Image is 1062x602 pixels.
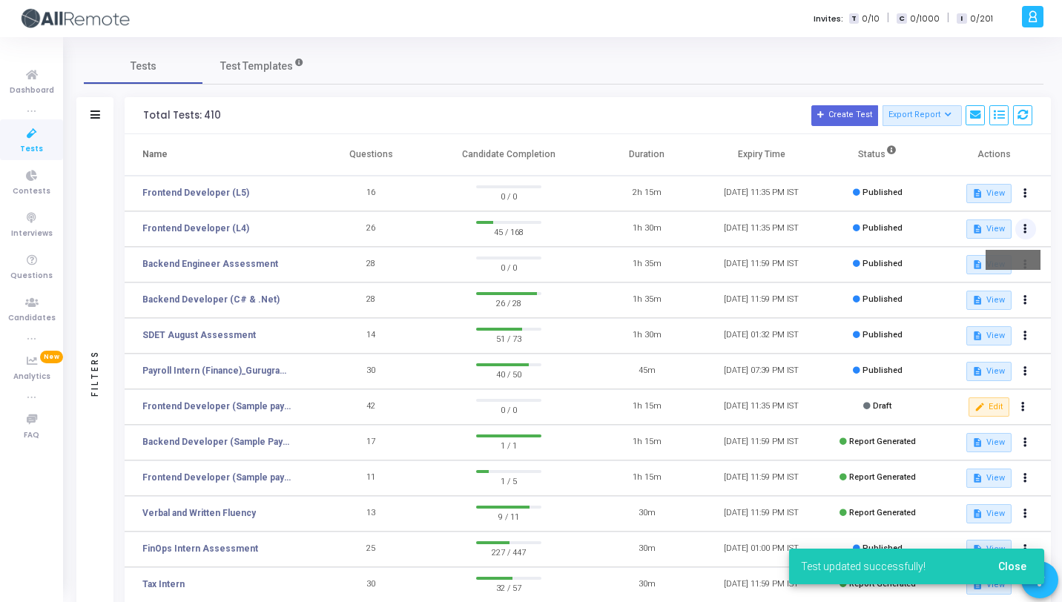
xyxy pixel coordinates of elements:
img: logo [19,4,130,33]
mat-icon: description [972,509,983,519]
th: Questions [314,134,429,176]
th: Name [125,134,314,176]
span: 9 / 11 [476,509,542,523]
span: Report Generated [849,472,916,482]
mat-icon: edit [974,402,985,412]
span: 0 / 0 [476,188,542,203]
td: 11 [314,460,429,496]
td: 28 [314,282,429,318]
span: Draft [873,401,891,411]
td: 13 [314,496,429,532]
span: Report Generated [849,508,916,517]
span: Test Templates [220,59,293,74]
mat-icon: description [972,473,983,483]
button: View [966,291,1012,310]
span: 32 / 57 [476,580,542,595]
td: [DATE] 11:59 PM IST [704,496,819,532]
button: View [966,433,1012,452]
span: I [957,13,966,24]
td: 17 [314,425,429,460]
td: 14 [314,318,429,354]
td: 16 [314,176,429,211]
span: Published [863,188,903,197]
mat-icon: description [972,259,983,270]
span: Published [863,294,903,304]
a: FinOps Intern Assessment [142,542,258,555]
span: Close [998,560,1026,572]
span: Published [863,330,903,340]
span: 0 / 0 [476,402,542,417]
label: Invites: [814,13,843,25]
span: Contests [13,185,50,198]
span: New [40,351,63,363]
button: View [966,184,1012,203]
button: View [966,504,1012,523]
a: Backend Engineer Assessment [142,257,278,271]
span: C [897,13,906,24]
span: Questions [10,270,53,282]
td: [DATE] 11:35 PM IST [704,211,819,247]
td: [DATE] 01:32 PM IST [704,318,819,354]
mat-icon: description [972,188,983,199]
th: Actions [936,134,1051,176]
td: [DATE] 11:59 PM IST [704,247,819,282]
td: 42 [314,389,429,425]
mat-icon: description [972,295,983,305]
span: 1 / 5 [476,473,542,488]
td: [DATE] 11:59 PM IST [704,282,819,318]
button: View [966,362,1012,381]
span: Report Generated [849,437,916,446]
span: 0 / 0 [476,259,542,274]
button: View [966,326,1012,345]
span: Analytics [13,371,50,383]
button: Edit [969,397,1009,417]
div: More actions [986,250,1040,270]
span: Published [863,259,903,268]
a: Verbal and Written Fluency [142,506,256,520]
span: 26 / 28 [476,295,542,310]
th: Candidate Completion [428,134,589,176]
td: 1h 35m [590,282,705,318]
a: Backend Developer (Sample Payo) [142,435,291,449]
a: Tax Intern [142,578,185,591]
a: Frontend Developer (Sample payo) [142,471,291,484]
button: Close [986,553,1038,580]
span: 0/201 [970,13,993,25]
span: | [947,10,949,26]
button: View [966,219,1012,239]
button: View [966,469,1012,488]
span: FAQ [24,429,39,442]
td: [DATE] 07:39 PM IST [704,354,819,389]
button: Export Report [883,105,962,126]
span: 51 / 73 [476,331,542,345]
span: Candidates [8,312,56,325]
button: Create Test [811,105,878,126]
span: 0/10 [862,13,880,25]
td: 1h 15m [590,389,705,425]
span: Published [863,223,903,233]
mat-icon: description [972,366,983,377]
button: View [966,255,1012,274]
td: 30m [590,496,705,532]
a: Payroll Intern (Finance)_Gurugram_Campus [142,364,291,377]
mat-icon: description [972,224,983,234]
span: 40 / 50 [476,366,542,381]
span: T [849,13,859,24]
th: Duration [590,134,705,176]
th: Status [819,134,936,176]
td: 1h 35m [590,247,705,282]
td: [DATE] 11:59 PM IST [704,425,819,460]
span: Tests [20,143,43,156]
a: Frontend Developer (L5) [142,186,249,199]
div: Total Tests: 410 [143,110,221,122]
td: 28 [314,247,429,282]
span: Interviews [11,228,53,240]
span: Tests [131,59,156,74]
td: 1h 30m [590,318,705,354]
td: 25 [314,532,429,567]
th: Expiry Time [704,134,819,176]
td: 2h 15m [590,176,705,211]
span: 0/1000 [910,13,940,25]
td: [DATE] 11:59 PM IST [704,460,819,496]
a: SDET August Assessment [142,328,256,342]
